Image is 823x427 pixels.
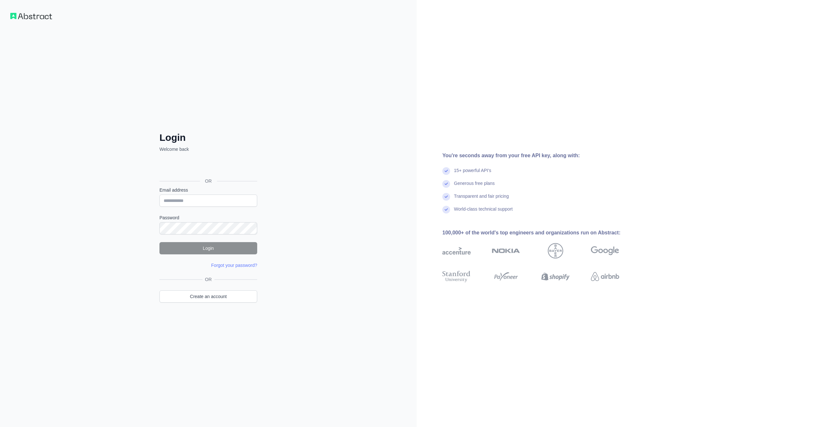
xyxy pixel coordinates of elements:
div: World-class technical support [454,206,513,219]
img: check mark [442,180,450,188]
img: accenture [442,243,471,259]
label: Password [159,214,257,221]
img: nokia [492,243,520,259]
img: bayer [548,243,563,259]
img: google [591,243,619,259]
img: check mark [442,167,450,175]
img: Workflow [10,13,52,19]
h2: Login [159,132,257,143]
img: airbnb [591,269,619,284]
img: payoneer [492,269,520,284]
div: You're seconds away from your free API key, along with: [442,152,640,159]
img: check mark [442,193,450,201]
p: Welcome back [159,146,257,152]
span: OR [203,276,214,283]
span: OR [200,178,217,184]
label: Email address [159,187,257,193]
a: Forgot your password? [211,263,257,268]
img: shopify [541,269,570,284]
button: Login [159,242,257,254]
a: Create an account [159,290,257,303]
div: Transparent and fair pricing [454,193,509,206]
img: check mark [442,206,450,213]
div: 15+ powerful API's [454,167,491,180]
img: stanford university [442,269,471,284]
iframe: Кнопка "Войти с аккаунтом Google" [156,159,259,174]
div: Generous free plans [454,180,495,193]
div: 100,000+ of the world's top engineers and organizations run on Abstract: [442,229,640,237]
